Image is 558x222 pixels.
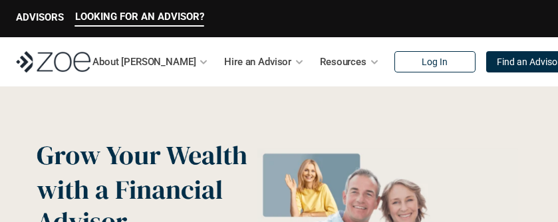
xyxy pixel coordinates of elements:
p: ADVISORS [16,11,64,23]
p: LOOKING FOR AN ADVISOR? [75,11,204,23]
p: Hire an Advisor [224,52,291,72]
a: Log In [394,51,476,72]
p: Resources [320,52,366,72]
p: About [PERSON_NAME] [92,52,196,72]
p: Log In [422,56,448,68]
